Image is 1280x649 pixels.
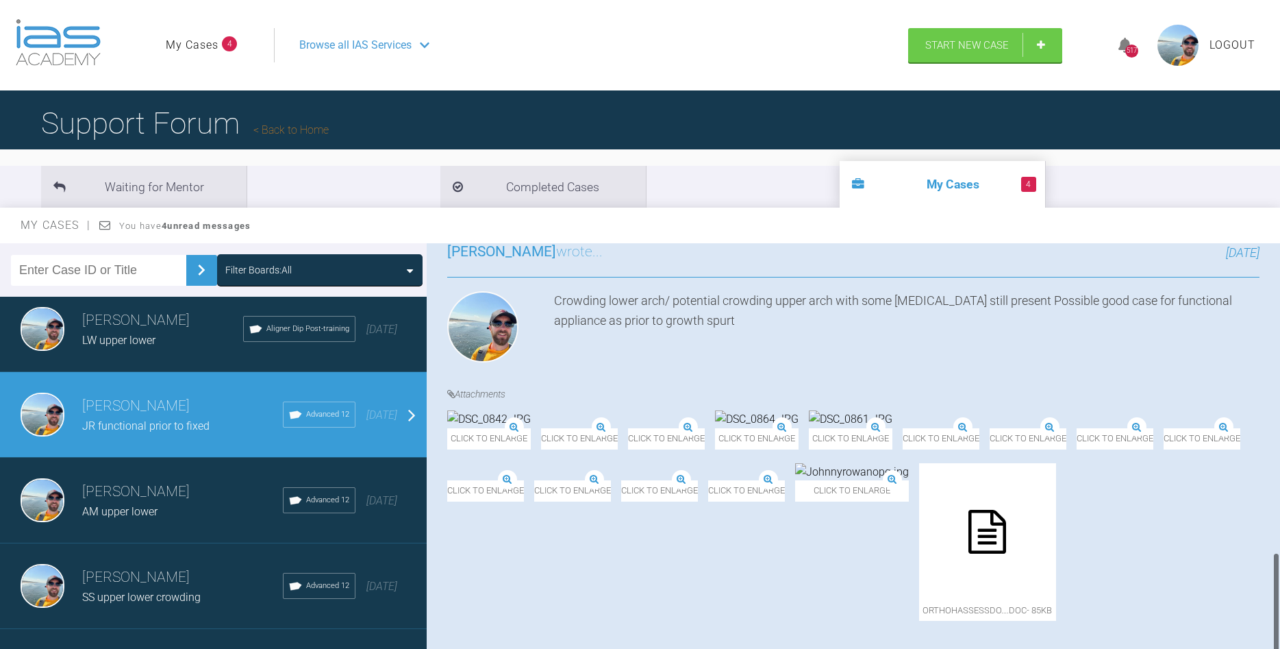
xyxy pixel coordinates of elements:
[621,480,698,502] span: Click to enlarge
[366,408,397,421] span: [DATE]
[990,428,1066,450] span: Click to enlarge
[82,480,283,504] h3: [PERSON_NAME]
[534,480,611,502] span: Click to enlarge
[16,19,101,66] img: logo-light.3e3ef733.png
[82,505,158,518] span: AM upper lower
[21,478,64,522] img: Owen Walls
[82,419,210,432] span: JR functional prior to fixed
[266,323,349,335] span: Aligner Dip Post-training
[447,428,531,450] span: Click to enlarge
[11,255,186,286] input: Enter Case ID or Title
[628,428,705,450] span: Click to enlarge
[366,494,397,507] span: [DATE]
[1226,245,1259,260] span: [DATE]
[1209,36,1255,54] a: Logout
[21,219,91,232] span: My Cases
[82,395,283,418] h3: [PERSON_NAME]
[162,221,251,231] strong: 4 unread messages
[82,309,243,332] h3: [PERSON_NAME]
[366,580,397,593] span: [DATE]
[21,393,64,437] img: Owen Walls
[119,221,251,231] span: You have
[903,428,979,450] span: Click to enlarge
[447,241,603,264] h3: wrote...
[306,408,349,421] span: Advanced 12
[925,39,1009,51] span: Start New Case
[225,262,292,278] div: Filter Boards: All
[809,411,892,428] img: DSC_0861.JPG
[1157,25,1199,66] img: profile.png
[41,166,247,208] li: Waiting for Mentor
[715,428,799,450] span: Click to enlarge
[447,243,556,260] span: [PERSON_NAME]
[708,480,785,502] span: Click to enlarge
[541,428,618,450] span: Click to enlarge
[447,291,518,363] img: Owen Walls
[41,99,329,147] h1: Support Forum
[1125,45,1138,58] div: 517
[190,259,212,281] img: chevronRight.28bd32b0.svg
[715,411,799,428] img: DSC_0864.JPG
[299,36,412,54] span: Browse all IAS Services
[795,480,909,502] span: Click to enlarge
[840,161,1045,208] li: My Cases
[166,36,218,54] a: My Cases
[809,428,892,450] span: Click to enlarge
[222,36,237,51] span: 4
[1164,428,1240,450] span: Click to enlarge
[82,566,283,589] h3: [PERSON_NAME]
[82,334,155,347] span: LW upper lower
[908,28,1062,62] a: Start New Case
[21,307,64,351] img: Owen Walls
[447,480,524,502] span: Click to enlarge
[21,564,64,608] img: Owen Walls
[82,591,201,604] span: SS upper lower crowding
[447,411,531,428] img: DSC_0842.JPG
[366,323,397,336] span: [DATE]
[447,387,1259,402] h4: Attachments
[1077,428,1153,450] span: Click to enlarge
[919,600,1056,622] span: orthohassessdo….doc - 85KB
[306,494,349,506] span: Advanced 12
[554,291,1259,368] div: Crowding lower arch/ potential crowding upper arch with some [MEDICAL_DATA] still present Possibl...
[795,463,909,481] img: Johnnyrowanopg.jpg
[306,580,349,592] span: Advanced 12
[253,123,329,136] a: Back to Home
[440,166,646,208] li: Completed Cases
[1021,177,1036,192] span: 4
